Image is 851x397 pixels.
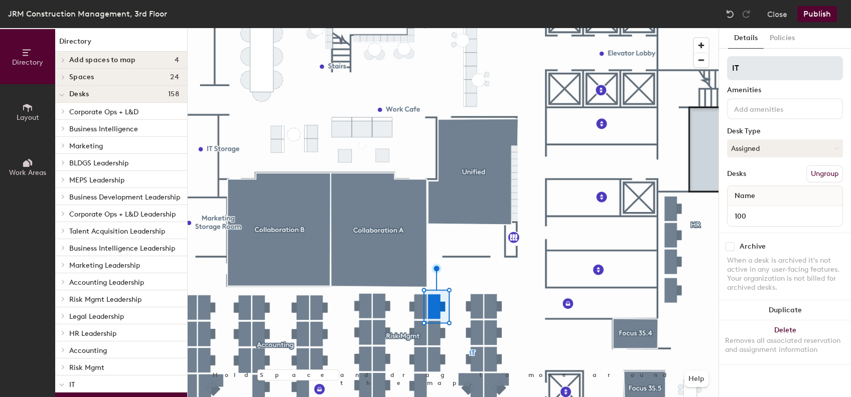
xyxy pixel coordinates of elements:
span: Desks [69,90,89,98]
div: JRM Construction Management, 3rd Floor [8,8,167,20]
input: Add amenities [732,102,822,114]
img: Redo [741,9,751,19]
button: Ungroup [806,165,843,182]
div: Archive [740,243,766,251]
button: DeleteRemoves all associated reservation and assignment information [719,320,851,364]
span: Business Development Leadership [69,193,180,202]
span: Spaces [69,73,94,81]
span: Risk Mgmt [69,363,104,372]
input: Unnamed desk [730,209,840,223]
span: Corporate Ops + L&D [69,108,138,116]
span: Legal Leadership [69,312,124,321]
span: 4 [175,56,179,64]
div: Amenities [727,86,843,94]
div: When a desk is archived it's not active in any user-facing features. Your organization is not bil... [727,256,843,292]
button: Policies [764,28,801,49]
button: Publish [797,6,837,22]
button: Details [728,28,764,49]
span: Business Intelligence [69,125,138,133]
div: Desks [727,170,746,178]
span: Work Areas [9,168,46,177]
span: Accounting [69,346,107,355]
span: 24 [170,73,179,81]
img: Undo [725,9,735,19]
button: Close [767,6,787,22]
span: Business Intelligence Leadership [69,244,175,253]
div: Desk Type [727,127,843,135]
div: Removes all associated reservation and assignment information [725,336,845,354]
span: Directory [12,58,43,67]
span: Layout [17,113,39,122]
span: Marketing Leadership [69,261,140,270]
span: Marketing [69,142,103,150]
span: Name [730,187,760,205]
button: Duplicate [719,300,851,320]
span: MEPS Leadership [69,176,124,184]
button: Assigned [727,139,843,157]
span: HR Leadership [69,329,116,338]
span: 158 [168,90,179,98]
span: Talent Acquisition Leadership [69,227,165,236]
span: IT [69,380,75,389]
span: Risk Mgmt Leadership [69,295,141,304]
h1: Directory [55,36,187,52]
span: Accounting Leadership [69,278,144,287]
span: Add spaces to map [69,56,136,64]
span: BLDGS Leadership [69,159,128,167]
span: Corporate Ops + L&D Leadership [69,210,176,219]
button: Help [684,371,708,387]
